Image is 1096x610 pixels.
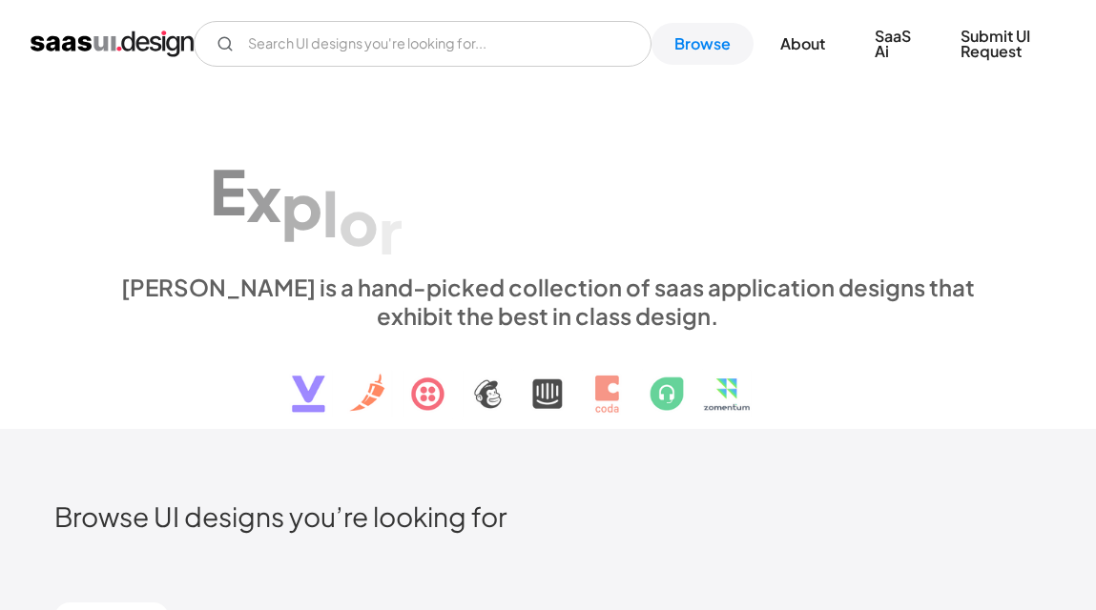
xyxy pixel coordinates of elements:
[757,23,848,65] a: About
[31,29,194,59] a: home
[246,161,281,234] div: x
[194,21,651,67] form: Email Form
[109,273,986,330] div: [PERSON_NAME] is a hand-picked collection of saas application designs that exhibit the best in cl...
[339,185,379,258] div: o
[54,499,1041,533] h2: Browse UI designs you’re looking for
[258,330,837,429] img: text, icon, saas logo
[322,176,339,250] div: l
[852,15,934,72] a: SaaS Ai
[109,107,986,254] h1: Explore SaaS UI design patterns & interactions.
[194,21,651,67] input: Search UI designs you're looking for...
[938,15,1065,72] a: Submit UI Request
[210,154,246,228] div: E
[281,169,322,242] div: p
[651,23,754,65] a: Browse
[379,193,403,267] div: r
